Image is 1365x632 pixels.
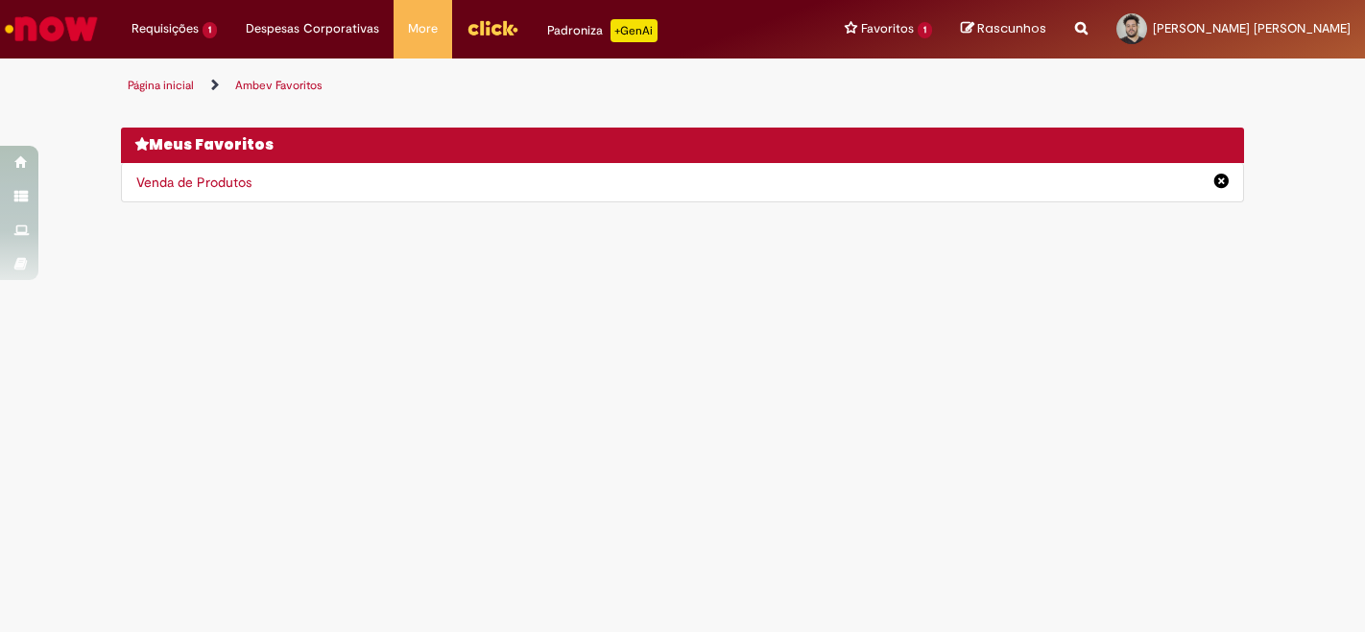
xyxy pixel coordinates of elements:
[408,19,438,38] span: More
[861,19,914,38] span: Favoritos
[128,78,194,93] a: Página inicial
[547,19,658,42] div: Padroniza
[1153,20,1351,36] span: [PERSON_NAME] [PERSON_NAME]
[2,10,101,48] img: ServiceNow
[961,20,1046,38] a: Rascunhos
[918,22,932,38] span: 1
[121,68,1244,104] ul: Trilhas de página
[132,19,199,38] span: Requisições
[235,78,323,93] a: Ambev Favoritos
[467,13,518,42] img: click_logo_yellow_360x200.png
[203,22,217,38] span: 1
[611,19,658,42] p: +GenAi
[977,19,1046,37] span: Rascunhos
[149,134,274,154] span: Meus Favoritos
[246,19,379,38] span: Despesas Corporativas
[136,174,251,191] a: Venda de Produtos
